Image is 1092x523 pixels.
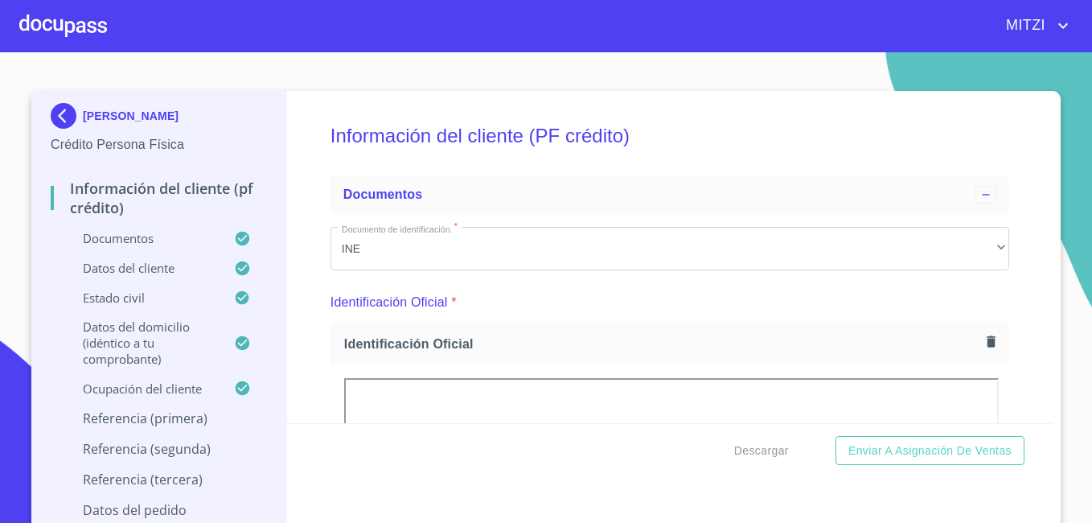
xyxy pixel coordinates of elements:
p: [PERSON_NAME] [83,109,179,122]
span: Documentos [343,187,422,201]
p: Estado Civil [51,290,234,306]
p: Ocupación del Cliente [51,381,234,397]
button: Enviar a Asignación de Ventas [835,436,1024,466]
span: Enviar a Asignación de Ventas [848,441,1012,461]
p: Información del cliente (PF crédito) [51,179,267,217]
p: Datos del cliente [51,260,234,276]
p: Identificación Oficial [330,293,448,312]
div: [PERSON_NAME] [51,103,267,135]
p: Documentos [51,230,234,246]
p: Referencia (tercera) [51,471,267,488]
p: Crédito Persona Física [51,135,267,154]
div: INE [330,227,1009,270]
p: Referencia (segunda) [51,440,267,458]
p: Referencia (primera) [51,410,267,427]
div: Documentos [330,175,1009,214]
button: Descargar [728,436,795,466]
p: Datos del domicilio (idéntico a tu comprobante) [51,319,234,367]
h5: Información del cliente (PF crédito) [330,103,1009,169]
img: Docupass spot blue [51,103,83,129]
p: Datos del pedido [51,501,267,519]
span: Identificación Oficial [344,336,980,352]
button: account of current user [994,13,1073,39]
span: Descargar [734,441,789,461]
span: MITZI [994,13,1053,39]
